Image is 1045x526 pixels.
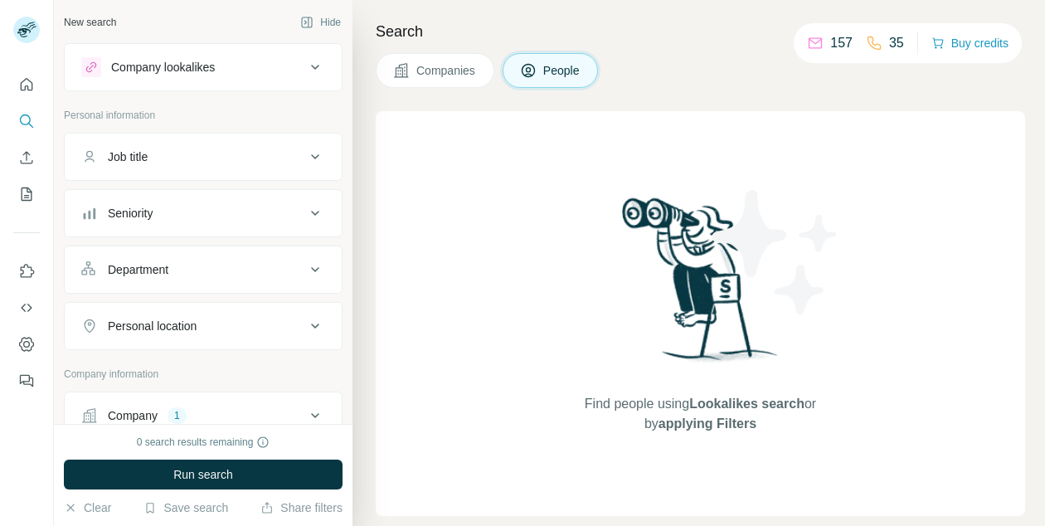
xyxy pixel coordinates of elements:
button: Buy credits [931,32,1009,55]
p: Company information [64,367,343,382]
div: 0 search results remaining [137,435,270,450]
div: New search [64,15,116,30]
button: Company1 [65,396,342,436]
button: Job title [65,137,342,177]
h4: Search [376,20,1025,43]
div: Seniority [108,205,153,222]
div: Personal location [108,318,197,334]
button: Quick start [13,70,40,100]
button: Hide [289,10,352,35]
span: People [543,62,581,79]
span: Find people using or by [567,394,833,434]
div: Department [108,261,168,278]
div: Job title [108,149,148,165]
button: Use Surfe API [13,293,40,323]
span: applying Filters [659,416,756,431]
button: Use Surfe on LinkedIn [13,256,40,286]
img: Surfe Illustration - Stars [701,178,850,327]
button: Search [13,106,40,136]
button: My lists [13,179,40,209]
p: 35 [889,33,904,53]
button: Dashboard [13,329,40,359]
button: Company lookalikes [65,47,342,87]
p: Personal information [64,108,343,123]
span: Companies [416,62,477,79]
button: Seniority [65,193,342,233]
button: Feedback [13,366,40,396]
div: Company [108,407,158,424]
button: Department [65,250,342,290]
button: Personal location [65,306,342,346]
span: Lookalikes search [689,397,804,411]
img: Surfe Illustration - Woman searching with binoculars [615,193,787,378]
button: Enrich CSV [13,143,40,173]
p: 157 [830,33,853,53]
div: 1 [168,408,187,423]
div: Company lookalikes [111,59,215,75]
